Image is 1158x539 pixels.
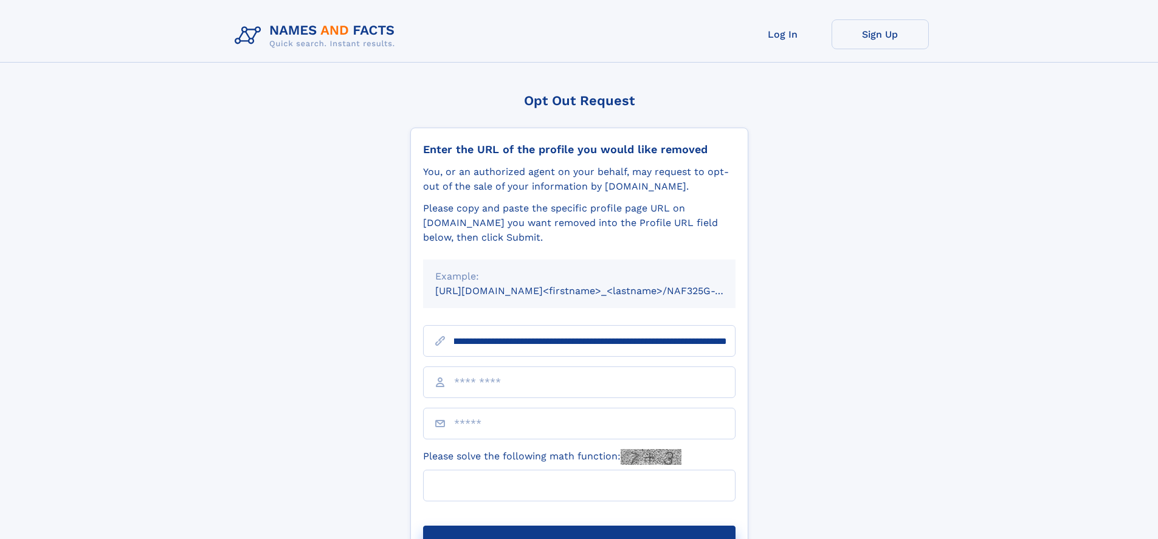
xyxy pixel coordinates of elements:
[410,93,748,108] div: Opt Out Request
[423,201,736,245] div: Please copy and paste the specific profile page URL on [DOMAIN_NAME] you want removed into the Pr...
[423,449,681,465] label: Please solve the following math function:
[832,19,929,49] a: Sign Up
[435,269,723,284] div: Example:
[423,165,736,194] div: You, or an authorized agent on your behalf, may request to opt-out of the sale of your informatio...
[435,285,759,297] small: [URL][DOMAIN_NAME]<firstname>_<lastname>/NAF325G-xxxxxxxx
[734,19,832,49] a: Log In
[230,19,405,52] img: Logo Names and Facts
[423,143,736,156] div: Enter the URL of the profile you would like removed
